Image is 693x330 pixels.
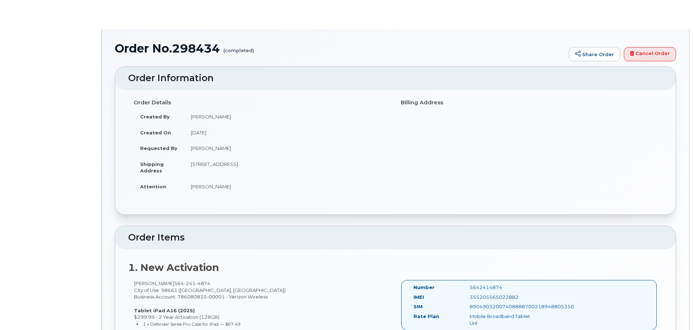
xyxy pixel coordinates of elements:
h1: Order No.298434 [115,42,565,55]
td: [DATE] [184,125,390,141]
h2: Order Information [128,73,663,83]
td: [PERSON_NAME] [184,109,390,125]
h4: Billing Address [401,100,657,106]
small: 1 x Defender Series Pro Case for iPad — $67.49 [143,321,240,327]
td: [STREET_ADDRESS] [184,156,390,179]
h2: Order Items [128,233,663,243]
label: IMEI [413,294,424,301]
span: 4874 [196,280,210,286]
strong: Created By [140,114,170,120]
a: Cancel Order [624,47,676,62]
span: 241 [184,280,196,286]
small: (completed) [223,42,254,53]
div: 89049032007408888700218948805350 [464,303,543,310]
div: 355205565022882 [464,294,543,301]
strong: Created On [140,130,171,135]
label: Number [413,284,434,291]
label: SIM [413,303,423,310]
span: 564 [174,280,210,286]
h4: Order Details [134,100,390,106]
div: 5642414874 [464,284,543,291]
strong: Requested By [140,145,177,151]
strong: 1. New Activation [128,262,219,273]
label: Rate Plan [413,313,439,320]
a: Share Order [569,47,620,62]
strong: Attention [140,184,166,189]
td: [PERSON_NAME] [184,179,390,195]
strong: Shipping Address [140,161,164,174]
td: [PERSON_NAME] [184,140,390,156]
div: Mobile Broadband Tablet Unl [464,313,543,326]
strong: Tablet iPad A16 (2025) [134,308,195,313]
